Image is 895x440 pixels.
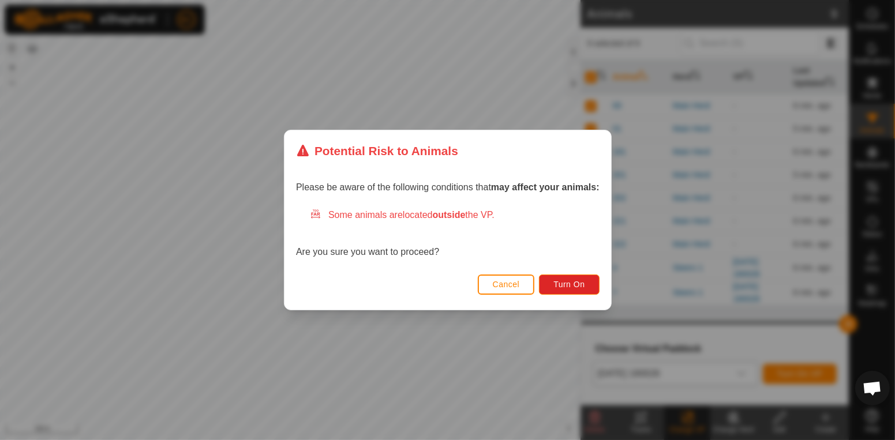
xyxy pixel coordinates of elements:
button: Turn On [539,274,599,295]
div: Potential Risk to Animals [296,142,458,160]
div: Open chat [855,371,890,405]
strong: outside [432,210,465,220]
strong: may affect your animals: [491,182,600,192]
div: Are you sure you want to proceed? [296,208,600,259]
span: located the VP. [403,210,495,220]
button: Cancel [477,274,534,295]
span: Please be aware of the following conditions that [296,182,600,192]
span: Cancel [492,280,519,289]
span: Turn On [553,280,585,289]
div: Some animals are [310,208,600,222]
